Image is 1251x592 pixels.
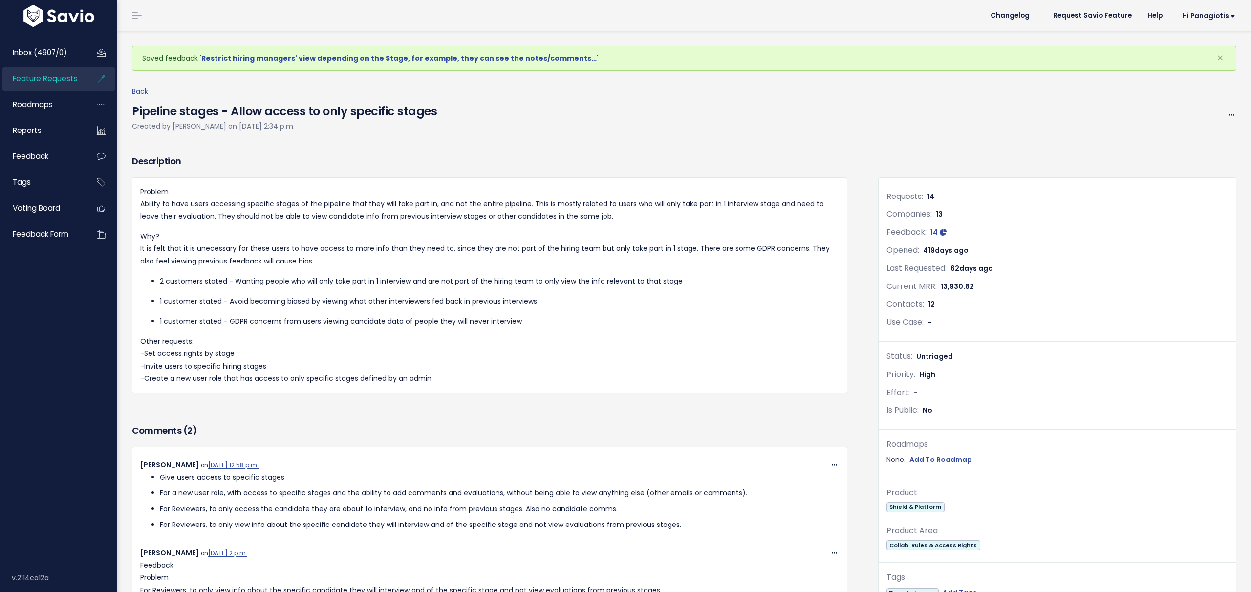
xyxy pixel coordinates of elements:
span: Status: [886,351,912,362]
span: Changelog [991,12,1030,19]
span: Feature Requests [13,73,78,84]
span: 419 [923,245,969,255]
a: Restrict hiring managers' view depending on the Stage, for example, they can see the notes/comments… [201,53,597,63]
p: 2 customers stated - Wanting people who will only take part in 1 interview and are not part of th... [160,275,839,287]
span: [PERSON_NAME] [140,548,199,558]
p: Give users access to specific stages [160,471,839,483]
p: For Reviewers, to only access the candidate they are about to interview, and no info from previou... [160,503,839,515]
span: High [919,370,935,379]
span: days ago [935,245,969,255]
span: Is Public: [886,404,919,416]
span: × [1217,50,1224,66]
a: Hi Panagiotis [1170,8,1243,23]
img: logo-white.9d6f32f41409.svg [21,5,97,27]
a: [DATE] 12:58 p.m. [208,461,259,469]
div: Tags [886,570,1228,585]
span: Hi Panagiotis [1182,12,1235,20]
span: Last Requested: [886,263,947,274]
a: Help [1140,8,1170,23]
h4: Pipeline stages - Allow access to only specific stages [132,98,437,120]
h3: Comments ( ) [132,424,847,438]
p: Other requests: -Set access rights by stage -Invite users to specific hiring stages -Create a new... [140,335,839,385]
p: For a new user role, with access to specific stages and the ability to add comments and evaluatio... [160,487,839,499]
span: Current MRR: [886,281,937,292]
span: 14 [930,227,938,237]
span: Contacts: [886,298,924,309]
span: Feedback [13,151,48,161]
a: Tags [2,171,81,194]
a: Inbox (4907/0) [2,42,81,64]
span: Voting Board [13,203,60,213]
span: 13,930.82 [941,282,974,291]
span: Reports [13,125,42,135]
a: Back [132,87,148,96]
span: Requests: [886,191,923,202]
a: Feedback form [2,223,81,245]
span: Shield & Platform [886,502,945,512]
p: For Reviewers, to only view info about the specific candidate they will interview and of the spec... [160,519,839,531]
span: - [927,317,931,327]
span: Collab. Rules & Access Rights [886,540,980,550]
span: [PERSON_NAME] [140,460,199,470]
a: Feedback [2,145,81,168]
span: 13 [936,209,943,219]
a: Roadmaps [2,93,81,116]
span: Companies: [886,208,932,219]
span: 14 [927,192,934,201]
div: v.2114ca12a [12,565,117,591]
span: on [201,461,259,469]
span: Inbox (4907/0) [13,47,67,58]
span: 2 [187,424,193,437]
p: 1 customer stated - GDPR concerns from users viewing candidate data of people they will never int... [160,315,839,328]
span: Use Case: [886,316,924,328]
h3: Description [132,154,847,168]
span: 62 [950,263,993,273]
span: Feedback form [13,229,68,239]
button: Close [1207,46,1233,70]
span: - [914,388,918,397]
span: Effort: [886,387,910,398]
span: Tags [13,177,31,187]
a: Add To Roadmap [909,454,972,466]
p: Problem Ability to have users accessing specific stages of the pipeline that they will take part ... [140,186,839,223]
span: Untriaged [916,351,953,361]
span: Opened: [886,244,919,256]
div: Product [886,486,1228,500]
span: on [201,549,247,557]
a: [DATE] 2 p.m. [208,549,247,557]
span: No [923,405,932,415]
span: Feedback: [886,226,927,238]
span: Created by [PERSON_NAME] on [DATE] 2:34 p.m. [132,121,295,131]
a: Reports [2,119,81,142]
span: 12 [928,299,935,309]
a: Request Savio Feature [1045,8,1140,23]
span: Roadmaps [13,99,53,110]
div: Product Area [886,524,1228,538]
p: 1 customer stated - Avoid becoming biased by viewing what other interviewers fed back in previous... [160,295,839,307]
div: None. [886,454,1228,466]
p: Why? It is felt that it is unecessary for these users to have access to more info than they need ... [140,230,839,267]
span: Priority: [886,369,915,380]
div: Roadmaps [886,438,1228,452]
a: Feature Requests [2,67,81,90]
a: Voting Board [2,197,81,219]
span: days ago [959,263,993,273]
div: Saved feedback ' ' [132,46,1236,71]
a: 14 [930,227,947,237]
